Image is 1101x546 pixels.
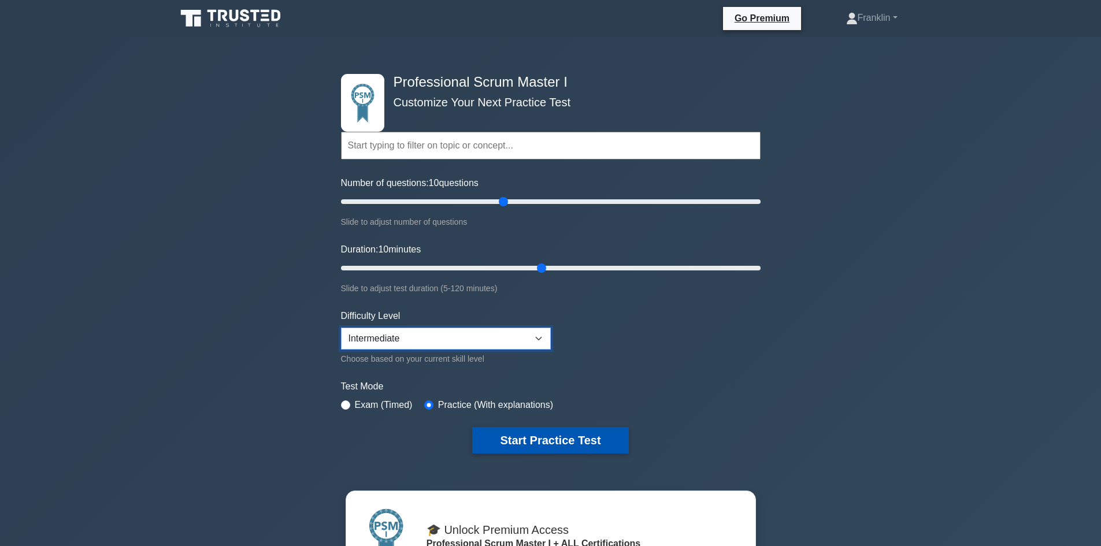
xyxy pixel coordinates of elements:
[818,6,925,29] a: Franklin
[355,398,413,412] label: Exam (Timed)
[341,176,479,190] label: Number of questions: questions
[341,132,761,159] input: Start typing to filter on topic or concept...
[728,11,796,25] a: Go Premium
[341,352,551,366] div: Choose based on your current skill level
[378,244,388,254] span: 10
[429,178,439,188] span: 10
[389,74,704,91] h4: Professional Scrum Master I
[341,309,401,323] label: Difficulty Level
[341,281,761,295] div: Slide to adjust test duration (5-120 minutes)
[472,427,628,454] button: Start Practice Test
[341,215,761,229] div: Slide to adjust number of questions
[341,380,761,393] label: Test Mode
[341,243,421,257] label: Duration: minutes
[438,398,553,412] label: Practice (With explanations)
